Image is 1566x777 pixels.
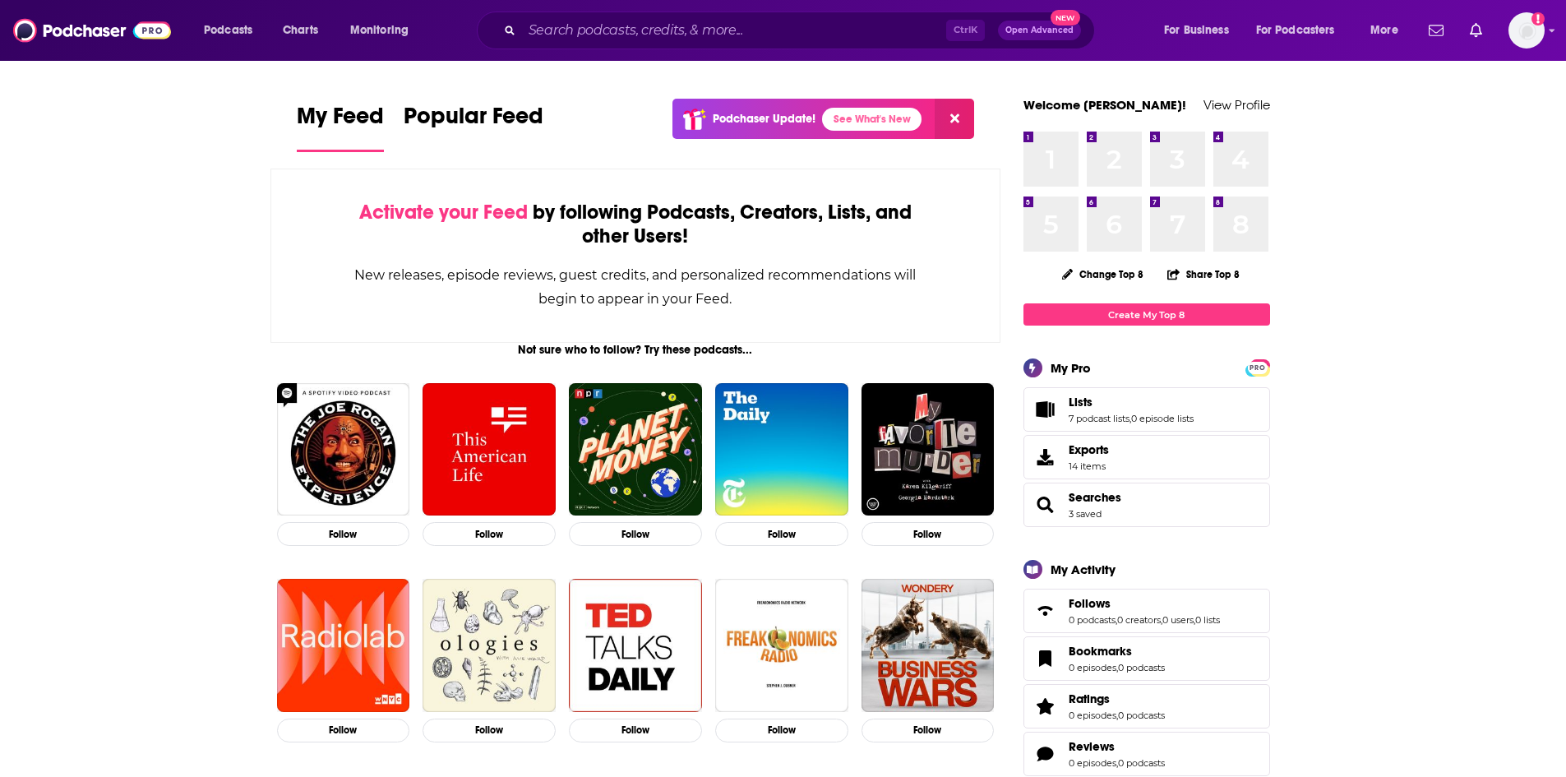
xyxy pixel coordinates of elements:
[1069,710,1116,721] a: 0 episodes
[862,719,995,742] button: Follow
[1069,614,1116,626] a: 0 podcasts
[1069,644,1132,659] span: Bookmarks
[1069,460,1109,472] span: 14 items
[1117,614,1161,626] a: 0 creators
[715,579,848,712] img: Freakonomics Radio
[270,343,1001,357] div: Not sure who to follow? Try these podcasts...
[1359,17,1419,44] button: open menu
[13,15,171,46] img: Podchaser - Follow, Share and Rate Podcasts
[1023,636,1270,681] span: Bookmarks
[1245,17,1359,44] button: open menu
[277,383,410,516] img: The Joe Rogan Experience
[1029,742,1062,765] a: Reviews
[1023,435,1270,479] a: Exports
[1194,614,1195,626] span: ,
[1069,691,1110,706] span: Ratings
[1029,695,1062,718] a: Ratings
[1023,684,1270,728] span: Ratings
[1069,395,1093,409] span: Lists
[1508,12,1545,49] img: User Profile
[353,201,918,248] div: by following Podcasts, Creators, Lists, and other Users!
[1069,442,1109,457] span: Exports
[1422,16,1450,44] a: Show notifications dropdown
[283,19,318,42] span: Charts
[1162,614,1194,626] a: 0 users
[1508,12,1545,49] button: Show profile menu
[1069,596,1220,611] a: Follows
[862,579,995,712] img: Business Wars
[1164,19,1229,42] span: For Business
[1256,19,1335,42] span: For Podcasters
[1029,398,1062,421] a: Lists
[822,108,922,131] a: See What's New
[998,21,1081,40] button: Open AdvancedNew
[1069,413,1129,424] a: 7 podcast lists
[569,383,702,516] a: Planet Money
[1116,614,1117,626] span: ,
[350,19,409,42] span: Monitoring
[862,522,995,546] button: Follow
[715,383,848,516] img: The Daily
[204,19,252,42] span: Podcasts
[1116,710,1118,721] span: ,
[192,17,274,44] button: open menu
[1463,16,1489,44] a: Show notifications dropdown
[1248,361,1268,373] a: PRO
[1023,303,1270,326] a: Create My Top 8
[359,200,528,224] span: Activate your Feed
[1131,413,1194,424] a: 0 episode lists
[1023,589,1270,633] span: Follows
[423,383,556,516] img: This American Life
[1069,662,1116,673] a: 0 episodes
[1051,360,1091,376] div: My Pro
[1118,662,1165,673] a: 0 podcasts
[277,719,410,742] button: Follow
[423,522,556,546] button: Follow
[1248,362,1268,374] span: PRO
[1116,757,1118,769] span: ,
[569,579,702,712] img: TED Talks Daily
[1052,264,1154,284] button: Change Top 8
[1069,739,1165,754] a: Reviews
[1069,596,1111,611] span: Follows
[1029,446,1062,469] span: Exports
[1370,19,1398,42] span: More
[1023,387,1270,432] span: Lists
[715,522,848,546] button: Follow
[404,102,543,140] span: Popular Feed
[946,20,985,41] span: Ctrl K
[569,719,702,742] button: Follow
[1069,490,1121,505] a: Searches
[1023,483,1270,527] span: Searches
[492,12,1111,49] div: Search podcasts, credits, & more...
[423,579,556,712] img: Ologies with Alie Ward
[272,17,328,44] a: Charts
[1069,739,1115,754] span: Reviews
[1203,97,1270,113] a: View Profile
[569,522,702,546] button: Follow
[1153,17,1250,44] button: open menu
[1118,757,1165,769] a: 0 podcasts
[277,579,410,712] img: Radiolab
[1069,691,1165,706] a: Ratings
[1005,26,1074,35] span: Open Advanced
[297,102,384,152] a: My Feed
[1069,757,1116,769] a: 0 episodes
[862,383,995,516] img: My Favorite Murder with Karen Kilgariff and Georgia Hardstark
[1051,10,1080,25] span: New
[1051,562,1116,577] div: My Activity
[1161,614,1162,626] span: ,
[1029,493,1062,516] a: Searches
[277,522,410,546] button: Follow
[1023,732,1270,776] span: Reviews
[423,719,556,742] button: Follow
[713,112,815,126] p: Podchaser Update!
